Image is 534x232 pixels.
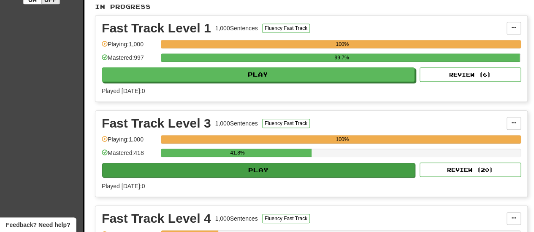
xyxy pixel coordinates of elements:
[163,135,521,144] div: 100%
[163,149,311,157] div: 41.8%
[102,135,157,149] div: Playing: 1,000
[102,40,157,54] div: Playing: 1,000
[95,3,528,11] p: In Progress
[102,163,415,177] button: Play
[262,24,310,33] button: Fluency Fast Track
[102,117,211,130] div: Fast Track Level 3
[102,183,145,189] span: Played [DATE]: 0
[102,67,415,82] button: Play
[102,53,157,67] div: Mastered: 997
[102,22,211,35] div: Fast Track Level 1
[102,88,145,94] span: Played [DATE]: 0
[163,53,520,62] div: 99.7%
[262,119,310,128] button: Fluency Fast Track
[262,214,310,223] button: Fluency Fast Track
[215,24,258,32] div: 1,000 Sentences
[215,214,258,223] div: 1,000 Sentences
[215,119,258,128] div: 1,000 Sentences
[102,212,211,225] div: Fast Track Level 4
[163,40,521,48] div: 100%
[102,149,157,163] div: Mastered: 418
[420,67,521,82] button: Review (6)
[6,221,70,229] span: Open feedback widget
[420,163,521,177] button: Review (20)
